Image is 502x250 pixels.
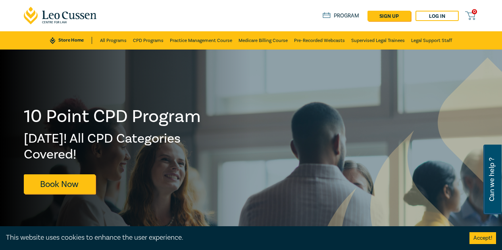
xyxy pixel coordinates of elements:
[415,11,459,21] a: Log in
[351,31,405,50] a: Supervised Legal Trainees
[238,31,288,50] a: Medicare Billing Course
[24,174,95,194] a: Book Now
[411,31,452,50] a: Legal Support Staff
[488,149,496,210] span: Can we help ?
[24,131,202,162] h2: [DATE]! All CPD Categories Covered!
[24,106,202,127] h1: 10 Point CPD Program
[472,9,477,14] span: 0
[294,31,345,50] a: Pre-Recorded Webcasts
[469,232,496,244] button: Accept cookies
[367,11,411,21] a: sign up
[50,37,92,44] a: Store Home
[133,31,163,50] a: CPD Programs
[170,31,232,50] a: Practice Management Course
[323,12,360,19] a: Program
[6,233,458,243] div: This website uses cookies to enhance the user experience.
[100,31,127,50] a: All Programs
